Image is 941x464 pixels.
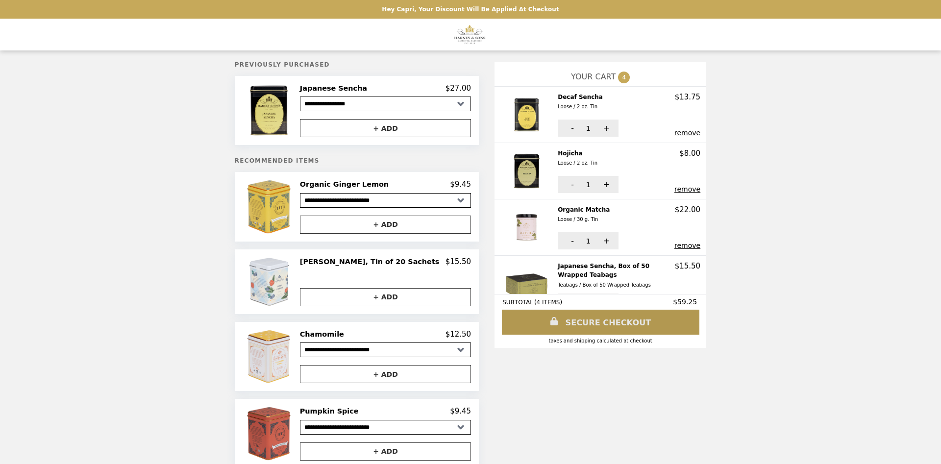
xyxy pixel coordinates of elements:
[300,180,393,189] h2: Organic Ginger Lemon
[507,93,548,137] img: Decaf Sencha
[592,120,619,137] button: +
[300,342,471,357] select: Select a product variant
[675,205,701,214] p: $22.00
[246,180,295,233] img: Organic Ginger Lemon
[300,97,471,111] select: Select a product variant
[235,157,479,164] h5: Recommended Items
[558,205,614,224] h2: Organic Matcha
[300,420,471,435] select: Select a product variant
[300,119,471,137] button: + ADD
[446,84,471,93] p: $27.00
[502,299,534,306] span: SUBTOTAL
[558,120,585,137] button: -
[300,84,371,93] h2: Japanese Sencha
[558,215,610,224] div: Loose / 30 g. Tin
[502,310,699,335] a: SECURE CHECKOUT
[586,181,591,189] span: 1
[674,185,700,193] button: remove
[592,176,619,193] button: +
[246,330,295,383] img: Chamomile
[300,330,348,339] h2: Chamomile
[558,102,603,111] div: Loose / 2 oz. Tin
[507,149,548,193] img: Hojicha
[453,24,488,45] img: Brand Logo
[300,216,471,234] button: + ADD
[586,124,591,132] span: 1
[586,237,591,245] span: 1
[592,232,619,249] button: +
[300,288,471,306] button: + ADD
[300,365,471,383] button: + ADD
[382,6,559,13] p: Hey Capri, your discount will be applied at checkout
[507,205,548,249] img: Organic Matcha
[450,180,471,189] p: $9.45
[248,257,293,306] img: Berry Cobbler, Tin of 20 Sachets
[558,159,597,168] div: Loose / 2 oz. Tin
[675,262,701,270] p: $15.50
[558,176,585,193] button: -
[674,129,700,137] button: remove
[502,338,698,343] div: Taxes and Shipping calculated at checkout
[300,407,363,415] h2: Pumpkin Spice
[558,281,671,290] div: Teabags / Box of 50 Wrapped Teabags
[246,407,295,460] img: Pumpkin Spice
[300,193,471,208] select: Select a product variant
[571,72,616,81] span: YOUR CART
[558,262,675,290] h2: Japanese Sencha, Box of 50 Wrapped Teabags
[673,298,698,306] span: $59.25
[534,299,562,306] span: ( 4 ITEMS )
[674,242,700,249] button: remove
[235,61,479,68] h5: Previously Purchased
[246,84,295,137] img: Japanese Sencha
[679,149,700,158] p: $8.00
[505,262,550,311] img: Japanese Sencha, Box of 50 Wrapped Teabags
[300,442,471,461] button: + ADD
[300,257,444,266] h2: [PERSON_NAME], Tin of 20 Sachets
[618,72,630,83] span: 4
[446,257,471,266] p: $15.50
[446,330,471,339] p: $12.50
[558,149,601,168] h2: Hojicha
[450,407,471,415] p: $9.45
[558,93,607,112] h2: Decaf Sencha
[675,93,701,101] p: $13.75
[558,232,585,249] button: -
